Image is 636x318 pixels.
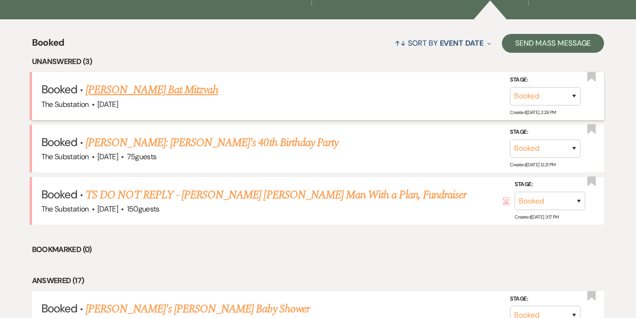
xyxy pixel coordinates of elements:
span: Booked [41,135,77,149]
span: The Substation [41,99,89,109]
button: Send Mass Message [502,34,604,53]
button: Sort By Event Date [391,31,494,56]
label: Stage: [510,75,580,85]
span: Booked [41,187,77,202]
span: [DATE] [97,152,118,162]
span: Event Date [440,38,484,48]
a: [PERSON_NAME]: [PERSON_NAME]'s 40th Birthday Party [86,134,338,151]
li: Unanswered (3) [32,56,604,68]
span: Booked [32,35,64,56]
li: Bookmarked (0) [32,244,604,256]
span: The Substation [41,152,89,162]
span: [DATE] [97,204,118,214]
a: [PERSON_NAME]'s [PERSON_NAME] Baby Shower [86,301,310,318]
label: Stage: [510,294,580,304]
span: Booked [41,82,77,97]
a: TS DO NOT REPLY - [PERSON_NAME] [PERSON_NAME] Man With a Plan, Fundraiser [86,187,466,204]
span: 150 guests [127,204,159,214]
span: 75 guests [127,152,157,162]
span: ↑↓ [395,38,406,48]
a: [PERSON_NAME] Bat Mitzvah [86,82,218,98]
span: [DATE] [97,99,118,109]
span: The Substation [41,204,89,214]
label: Stage: [515,179,585,190]
span: Created: [DATE] 3:17 PM [515,214,558,220]
span: Booked [41,301,77,316]
li: Answered (17) [32,275,604,287]
label: Stage: [510,127,580,138]
span: Created: [DATE] 2:29 PM [510,109,556,115]
span: Created: [DATE] 12:21 PM [510,162,555,168]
